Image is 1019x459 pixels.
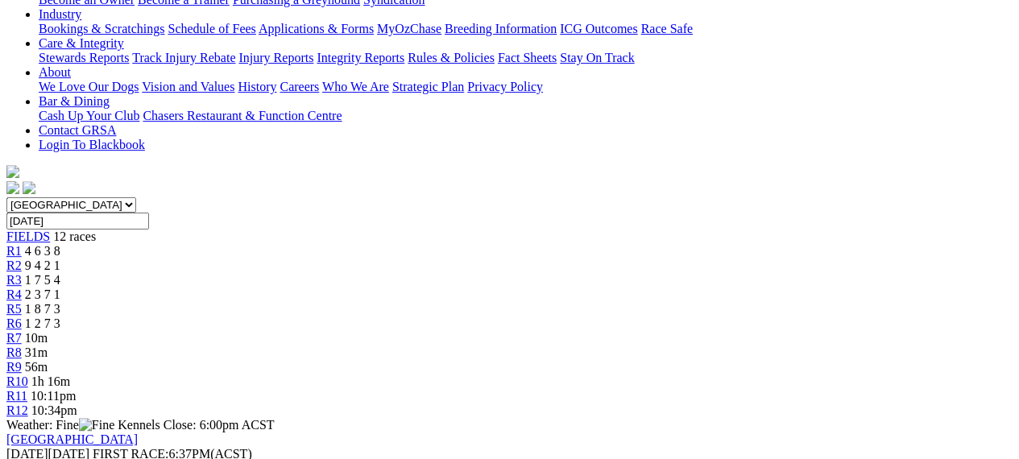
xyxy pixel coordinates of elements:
[6,331,22,345] a: R7
[132,51,235,64] a: Track Injury Rebate
[640,22,692,35] a: Race Safe
[143,109,342,122] a: Chasers Restaurant & Function Centre
[39,109,1013,123] div: Bar & Dining
[317,51,404,64] a: Integrity Reports
[445,22,557,35] a: Breeding Information
[142,80,234,93] a: Vision and Values
[6,403,28,417] a: R12
[6,432,138,446] a: [GEOGRAPHIC_DATA]
[23,181,35,194] img: twitter.svg
[39,80,1013,94] div: About
[6,244,22,258] a: R1
[25,244,60,258] span: 4 6 3 8
[467,80,543,93] a: Privacy Policy
[6,229,50,243] a: FIELDS
[377,22,441,35] a: MyOzChase
[6,302,22,316] a: R5
[238,80,276,93] a: History
[25,331,48,345] span: 10m
[6,258,22,272] a: R2
[31,389,76,403] span: 10:11pm
[322,80,389,93] a: Who We Are
[118,418,274,432] span: Kennels Close: 6:00pm ACST
[6,374,28,388] a: R10
[498,51,557,64] a: Fact Sheets
[39,109,139,122] a: Cash Up Your Club
[39,80,139,93] a: We Love Our Dogs
[25,273,60,287] span: 1 7 5 4
[6,316,22,330] a: R6
[560,22,637,35] a: ICG Outcomes
[25,360,48,374] span: 56m
[53,229,96,243] span: 12 races
[39,36,124,50] a: Care & Integrity
[25,302,60,316] span: 1 8 7 3
[39,22,1013,36] div: Industry
[39,94,110,108] a: Bar & Dining
[6,389,27,403] a: R11
[39,7,81,21] a: Industry
[39,22,164,35] a: Bookings & Scratchings
[25,316,60,330] span: 1 2 7 3
[6,287,22,301] a: R4
[408,51,495,64] a: Rules & Policies
[6,418,118,432] span: Weather: Fine
[6,181,19,194] img: facebook.svg
[6,213,149,229] input: Select date
[168,22,255,35] a: Schedule of Fees
[31,374,70,388] span: 1h 16m
[39,51,1013,65] div: Care & Integrity
[79,418,114,432] img: Fine
[6,165,19,178] img: logo-grsa-white.png
[238,51,313,64] a: Injury Reports
[31,403,77,417] span: 10:34pm
[25,345,48,359] span: 31m
[560,51,634,64] a: Stay On Track
[39,65,71,79] a: About
[39,138,145,151] a: Login To Blackbook
[6,345,22,359] a: R8
[39,123,116,137] a: Contact GRSA
[25,258,60,272] span: 9 4 2 1
[259,22,374,35] a: Applications & Forms
[392,80,464,93] a: Strategic Plan
[6,273,22,287] a: R3
[6,360,22,374] a: R9
[39,51,129,64] a: Stewards Reports
[280,80,319,93] a: Careers
[25,287,60,301] span: 2 3 7 1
